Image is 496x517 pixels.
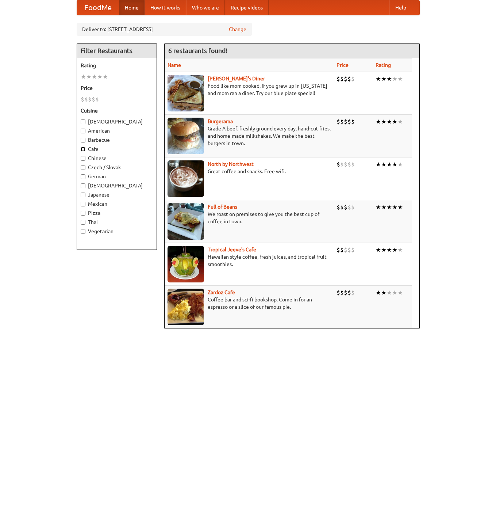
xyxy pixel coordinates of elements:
[81,84,153,92] h5: Price
[340,289,344,297] li: $
[347,160,351,168] li: $
[168,47,227,54] ng-pluralize: 6 restaurants found!
[376,160,381,168] li: ★
[208,76,265,81] b: [PERSON_NAME]'s Diner
[381,75,387,83] li: ★
[397,75,403,83] li: ★
[351,118,355,126] li: $
[81,118,153,125] label: [DEMOGRAPHIC_DATA]
[229,26,246,33] a: Change
[81,191,153,198] label: Japanese
[340,246,344,254] li: $
[389,0,412,15] a: Help
[168,289,204,325] img: zardoz.jpg
[387,289,392,297] li: ★
[81,127,153,134] label: American
[81,107,153,114] h5: Cuisine
[168,253,331,268] p: Hawaiian style coffee, fresh juices, and tropical fruit smoothies.
[81,62,153,69] h5: Rating
[81,229,85,234] input: Vegetarian
[81,218,153,226] label: Thai
[351,289,355,297] li: $
[92,95,95,103] li: $
[381,118,387,126] li: ★
[387,203,392,211] li: ★
[77,43,157,58] h4: Filter Restaurants
[208,161,254,167] a: North by Northwest
[376,289,381,297] li: ★
[168,210,331,225] p: We roast on premises to give you the best cup of coffee in town.
[168,168,331,175] p: Great coffee and snacks. Free wifi.
[208,204,237,210] a: Full of Beans
[81,220,85,225] input: Thai
[340,160,344,168] li: $
[208,289,235,295] b: Zardoz Cafe
[337,118,340,126] li: $
[168,62,181,68] a: Name
[168,82,331,97] p: Food like mom cooked, if you grew up in [US_STATE] and mom ran a diner. Try our blue plate special!
[77,0,119,15] a: FoodMe
[168,160,204,197] img: north.jpg
[81,129,85,133] input: American
[208,247,256,252] a: Tropical Jeeve's Cafe
[86,73,92,81] li: ★
[168,296,331,311] p: Coffee bar and sci-fi bookshop. Come in for an espresso or a slice of our famous pie.
[351,203,355,211] li: $
[168,203,204,240] img: beans.jpg
[92,73,97,81] li: ★
[347,203,351,211] li: $
[344,160,347,168] li: $
[168,75,204,111] img: sallys.jpg
[81,173,153,180] label: German
[168,246,204,282] img: jeeves.jpg
[81,155,153,162] label: Chinese
[225,0,269,15] a: Recipe videos
[344,75,347,83] li: $
[81,147,85,152] input: Cafe
[81,165,85,170] input: Czech / Slovak
[397,118,403,126] li: ★
[81,119,85,124] input: [DEMOGRAPHIC_DATA]
[337,160,340,168] li: $
[97,73,103,81] li: ★
[168,125,331,147] p: Grade A beef, freshly ground every day, hand-cut fries, and home-made milkshakes. We make the bes...
[387,246,392,254] li: ★
[337,75,340,83] li: $
[392,118,397,126] li: ★
[208,118,233,124] a: Burgerama
[81,136,153,144] label: Barbecue
[344,118,347,126] li: $
[88,95,92,103] li: $
[81,211,85,216] input: Pizza
[387,160,392,168] li: ★
[381,203,387,211] li: ★
[347,118,351,126] li: $
[168,118,204,154] img: burgerama.jpg
[81,193,85,197] input: Japanese
[84,95,88,103] li: $
[392,75,397,83] li: ★
[376,203,381,211] li: ★
[103,73,108,81] li: ★
[337,203,340,211] li: $
[376,118,381,126] li: ★
[340,203,344,211] li: $
[81,183,85,188] input: [DEMOGRAPHIC_DATA]
[81,200,153,208] label: Mexican
[351,160,355,168] li: $
[337,62,349,68] a: Price
[376,246,381,254] li: ★
[81,202,85,206] input: Mexican
[387,75,392,83] li: ★
[397,160,403,168] li: ★
[81,228,153,235] label: Vegetarian
[397,246,403,254] li: ★
[351,246,355,254] li: $
[376,62,391,68] a: Rating
[186,0,225,15] a: Who we are
[81,156,85,161] input: Chinese
[81,95,84,103] li: $
[387,118,392,126] li: ★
